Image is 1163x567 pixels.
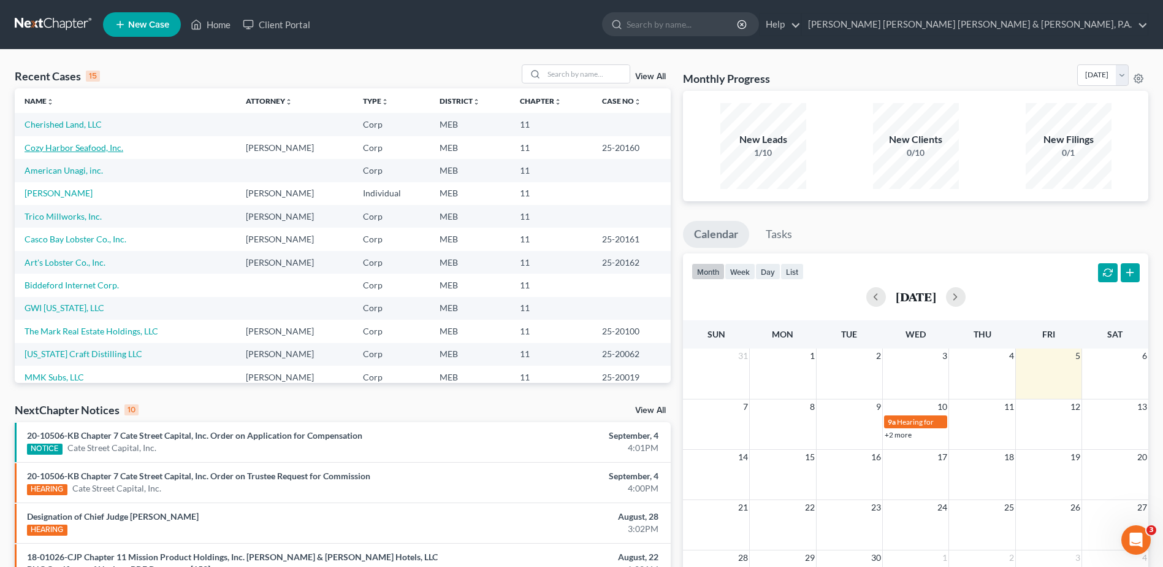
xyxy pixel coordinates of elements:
[683,71,770,86] h3: Monthly Progress
[430,320,510,342] td: MEB
[544,65,630,83] input: Search by name...
[1003,500,1015,515] span: 25
[25,96,54,106] a: Nameunfold_more
[237,13,316,36] a: Client Portal
[804,450,816,465] span: 15
[185,13,237,36] a: Home
[430,366,510,388] td: MEB
[128,20,169,29] span: New Case
[772,329,793,339] span: Mon
[510,274,592,296] td: 11
[236,343,353,366] td: [PERSON_NAME]
[510,251,592,274] td: 11
[353,159,430,182] td: Corp
[1141,349,1148,363] span: 6
[353,297,430,320] td: Corp
[353,182,430,205] td: Individual
[25,372,84,382] a: MMK Subs, LLC
[1136,500,1148,515] span: 27
[353,251,430,274] td: Corp
[1136,450,1148,465] span: 20
[430,297,510,320] td: MEB
[809,349,816,363] span: 1
[353,366,430,388] td: Corp
[1069,500,1081,515] span: 26
[742,399,749,414] span: 7
[67,442,156,454] a: Cate Street Capital, Inc.
[1146,525,1156,535] span: 3
[25,326,158,336] a: The Mark Real Estate Holdings, LLC
[510,297,592,320] td: 11
[780,263,804,280] button: list
[285,98,292,106] i: unfold_more
[47,98,54,106] i: unfold_more
[1136,399,1148,414] span: 13
[363,96,389,106] a: Typeunfold_more
[473,98,480,106] i: unfold_more
[1121,525,1151,555] iframe: Intercom live chat
[430,343,510,366] td: MEB
[236,205,353,228] td: [PERSON_NAME]
[936,450,948,465] span: 17
[236,366,353,388] td: [PERSON_NAME]
[430,136,510,159] td: MEB
[873,133,959,147] div: New Clients
[737,349,749,363] span: 31
[885,430,912,439] a: +2 more
[1026,133,1112,147] div: New Filings
[870,450,882,465] span: 16
[430,228,510,250] td: MEB
[25,303,104,313] a: GWI [US_STATE], LLC
[456,523,658,535] div: 3:02PM
[430,182,510,205] td: MEB
[592,320,671,342] td: 25-20100
[236,228,353,250] td: [PERSON_NAME]
[430,274,510,296] td: MEB
[86,71,100,82] div: 15
[27,525,67,536] div: HEARING
[25,234,126,244] a: Casco Bay Lobster Co., Inc.
[841,329,857,339] span: Tue
[456,482,658,495] div: 4:00PM
[440,96,480,106] a: Districtunfold_more
[592,366,671,388] td: 25-20019
[1008,349,1015,363] span: 4
[520,96,562,106] a: Chapterunfold_more
[236,320,353,342] td: [PERSON_NAME]
[906,329,926,339] span: Wed
[510,136,592,159] td: 11
[456,551,658,563] div: August, 22
[1074,349,1081,363] span: 5
[27,430,362,441] a: 20-10506-KB Chapter 7 Cate Street Capital, Inc. Order on Application for Compensation
[27,444,63,455] div: NOTICE
[510,343,592,366] td: 11
[1069,450,1081,465] span: 19
[430,205,510,228] td: MEB
[353,228,430,250] td: Corp
[456,511,658,523] div: August, 28
[510,228,592,250] td: 11
[804,550,816,565] span: 29
[456,430,658,442] div: September, 4
[755,221,803,248] a: Tasks
[683,221,749,248] a: Calendar
[15,403,139,417] div: NextChapter Notices
[974,329,991,339] span: Thu
[72,482,161,495] a: Cate Street Capital, Inc.
[936,399,948,414] span: 10
[430,159,510,182] td: MEB
[627,13,739,36] input: Search by name...
[1026,147,1112,159] div: 0/1
[246,96,292,106] a: Attorneyunfold_more
[25,119,102,129] a: Cherished Land, LLC
[25,349,142,359] a: [US_STATE] Craft Distilling LLC
[353,136,430,159] td: Corp
[941,550,948,565] span: 1
[592,343,671,366] td: 25-20062
[635,72,666,81] a: View All
[602,96,641,106] a: Case Nounfold_more
[124,404,139,415] div: 10
[720,133,806,147] div: New Leads
[1003,450,1015,465] span: 18
[875,349,882,363] span: 2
